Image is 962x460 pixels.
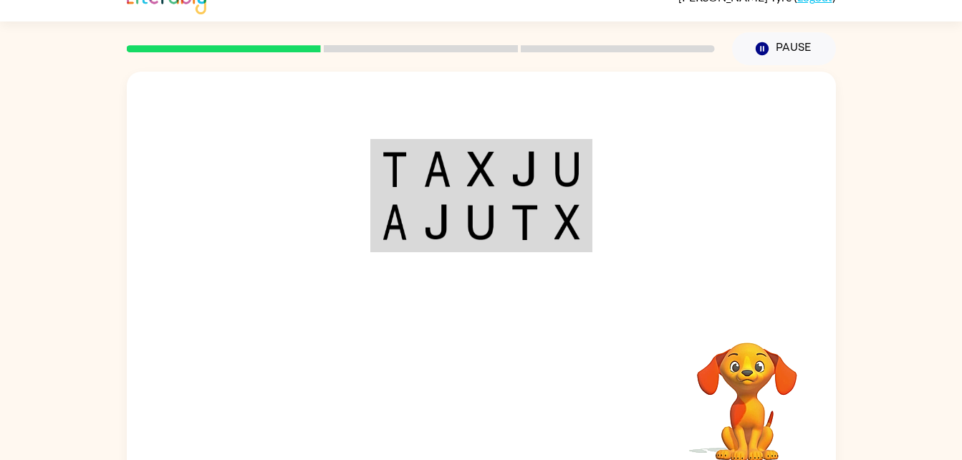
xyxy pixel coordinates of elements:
img: a [423,151,451,187]
img: t [511,204,538,240]
img: u [467,204,494,240]
img: x [554,204,580,240]
img: u [554,151,580,187]
button: Pause [732,32,836,65]
img: j [423,204,451,240]
img: a [382,204,408,240]
img: x [467,151,494,187]
img: t [382,151,408,187]
img: j [511,151,538,187]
